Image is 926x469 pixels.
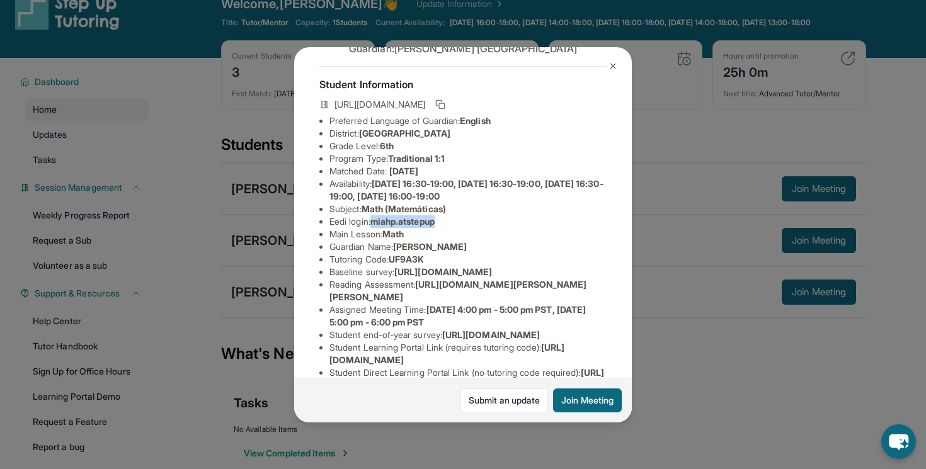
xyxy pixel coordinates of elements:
li: Eedi login : [329,215,607,228]
span: Traditional 1:1 [388,153,445,164]
span: English [460,115,491,126]
span: [PERSON_NAME] [393,241,467,252]
li: Availability: [329,178,607,203]
li: Assigned Meeting Time : [329,303,607,329]
li: Student end-of-year survey : [329,329,607,341]
li: Student Learning Portal Link (requires tutoring code) : [329,341,607,366]
span: [GEOGRAPHIC_DATA] [359,128,450,138]
button: chat-button [881,424,916,459]
span: 6th [380,140,394,151]
li: Reading Assessment : [329,278,607,303]
li: Guardian Name : [329,240,607,253]
span: Math [382,229,404,239]
img: Close Icon [608,61,618,71]
h4: Student Information [319,77,607,92]
span: UF9A3K [389,254,424,264]
li: Program Type: [329,152,607,165]
p: Guardian: [PERSON_NAME] [GEOGRAPHIC_DATA] [319,41,607,56]
span: [URL][DOMAIN_NAME] [442,329,540,340]
span: Math (Matemáticas) [362,203,446,214]
li: Student Direct Learning Portal Link (no tutoring code required) : [329,366,607,392]
button: Join Meeting [553,388,622,412]
a: Submit an update [460,388,548,412]
li: Grade Level: [329,140,607,152]
li: Baseline survey : [329,266,607,278]
li: Tutoring Code : [329,253,607,266]
span: [URL][DOMAIN_NAME][PERSON_NAME][PERSON_NAME] [329,279,587,302]
span: [DATE] [389,166,418,176]
span: [DATE] 4:00 pm - 5:00 pm PST, [DATE] 5:00 pm - 6:00 pm PST [329,304,586,327]
li: Main Lesson : [329,228,607,240]
li: Preferred Language of Guardian: [329,115,607,127]
span: [DATE] 16:30-19:00, [DATE] 16:30-19:00, [DATE] 16:30-19:00, [DATE] 16:00-19:00 [329,178,603,201]
span: [URL][DOMAIN_NAME] [334,98,425,111]
li: Matched Date: [329,165,607,178]
button: Copy link [433,97,448,112]
li: District: [329,127,607,140]
span: miahp.atstepup [370,216,435,227]
span: [URL][DOMAIN_NAME] [394,266,492,277]
li: Subject : [329,203,607,215]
